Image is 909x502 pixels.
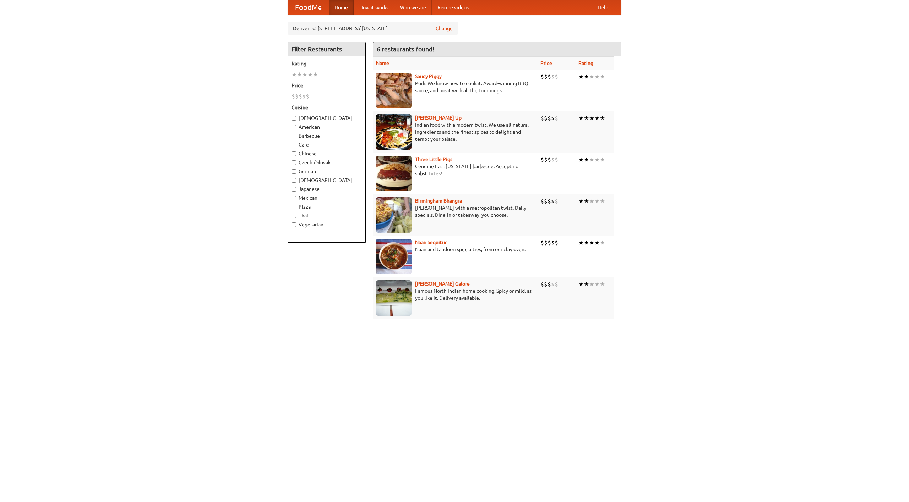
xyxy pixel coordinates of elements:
[555,156,558,164] li: $
[540,280,544,288] li: $
[292,134,296,138] input: Barbecue
[292,116,296,121] input: [DEMOGRAPHIC_DATA]
[292,159,362,166] label: Czech / Slovak
[578,60,593,66] a: Rating
[292,214,296,218] input: Thai
[594,73,600,81] li: ★
[292,160,296,165] input: Czech / Slovak
[540,197,544,205] li: $
[578,156,584,164] li: ★
[589,239,594,247] li: ★
[292,151,296,156] input: Chinese
[292,93,295,100] li: $
[292,125,296,129] input: American
[589,197,594,205] li: ★
[292,168,362,175] label: German
[415,156,452,162] a: Three Little Pigs
[544,280,548,288] li: $
[600,156,605,164] li: ★
[415,198,462,204] a: Birmingham Bhangra
[600,73,605,81] li: ★
[548,239,551,247] li: $
[584,114,589,122] li: ★
[292,212,362,219] label: Thai
[555,280,558,288] li: $
[292,71,297,78] li: ★
[589,280,594,288] li: ★
[292,205,296,209] input: Pizza
[292,222,296,227] input: Vegetarian
[548,156,551,164] li: $
[292,187,296,192] input: Japanese
[292,60,362,67] h5: Rating
[555,73,558,81] li: $
[292,132,362,139] label: Barbecue
[600,239,605,247] li: ★
[292,169,296,174] input: German
[584,239,589,247] li: ★
[415,281,470,287] a: [PERSON_NAME] Galore
[376,204,535,219] p: [PERSON_NAME] with a metropolitan twist. Daily specials. Dine-in or takeaway, you choose.
[376,280,412,316] img: currygalore.jpg
[297,71,302,78] li: ★
[292,150,362,157] label: Chinese
[376,163,535,177] p: Genuine East [US_STATE] barbecue. Accept no substitutes!
[589,156,594,164] li: ★
[592,0,614,15] a: Help
[292,196,296,200] input: Mexican
[551,239,555,247] li: $
[376,60,389,66] a: Name
[584,73,589,81] li: ★
[302,71,307,78] li: ★
[540,239,544,247] li: $
[584,156,589,164] li: ★
[555,197,558,205] li: $
[551,114,555,122] li: $
[292,141,362,148] label: Cafe
[295,93,299,100] li: $
[415,73,442,79] a: Saucy Piggy
[548,197,551,205] li: $
[594,114,600,122] li: ★
[551,73,555,81] li: $
[376,121,535,143] p: Indian food with a modern twist. We use all-natural ingredients and the finest spices to delight ...
[540,60,552,66] a: Price
[584,197,589,205] li: ★
[292,115,362,122] label: [DEMOGRAPHIC_DATA]
[288,0,329,15] a: FoodMe
[548,114,551,122] li: $
[292,177,362,184] label: [DEMOGRAPHIC_DATA]
[376,114,412,150] img: curryup.jpg
[415,115,462,121] a: [PERSON_NAME] Up
[551,280,555,288] li: $
[292,186,362,193] label: Japanese
[600,114,605,122] li: ★
[376,287,535,302] p: Famous North Indian home cooking. Spicy or mild, as you like it. Delivery available.
[376,156,412,191] img: littlepigs.jpg
[544,197,548,205] li: $
[578,239,584,247] li: ★
[292,104,362,111] h5: Cuisine
[589,114,594,122] li: ★
[299,93,302,100] li: $
[292,221,362,228] label: Vegetarian
[432,0,474,15] a: Recipe videos
[578,280,584,288] li: ★
[555,114,558,122] li: $
[600,197,605,205] li: ★
[548,73,551,81] li: $
[548,280,551,288] li: $
[354,0,394,15] a: How it works
[415,239,447,245] a: Naan Sequitur
[376,197,412,233] img: bhangra.jpg
[594,239,600,247] li: ★
[292,123,362,131] label: American
[288,42,365,56] h4: Filter Restaurants
[544,156,548,164] li: $
[313,71,318,78] li: ★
